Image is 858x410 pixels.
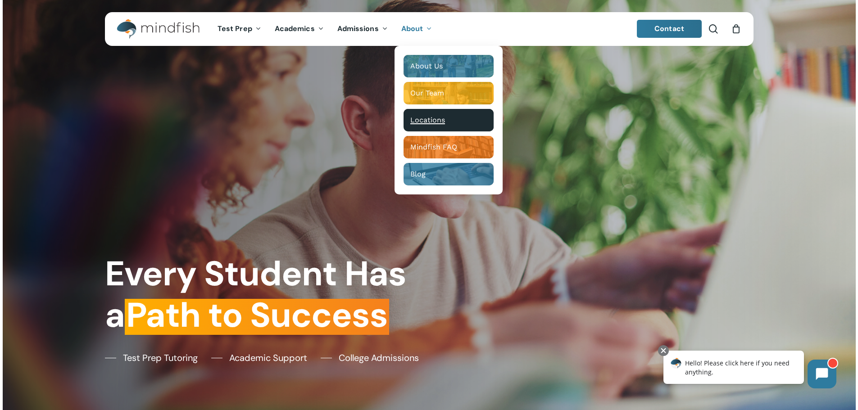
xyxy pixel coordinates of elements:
[105,12,754,46] header: Main Menu
[337,24,379,33] span: Admissions
[410,89,444,97] span: Our Team
[331,25,395,33] a: Admissions
[211,25,268,33] a: Test Prep
[410,116,445,124] span: Locations
[268,25,331,33] a: Academics
[404,55,494,77] a: About Us
[410,62,443,70] span: About Us
[105,351,198,365] a: Test Prep Tutoring
[654,343,845,397] iframe: Chatbot
[395,25,439,33] a: About
[211,351,307,365] a: Academic Support
[321,351,419,365] a: College Admissions
[218,24,252,33] span: Test Prep
[123,351,198,365] span: Test Prep Tutoring
[410,170,426,178] span: Blog
[404,82,494,104] a: Our Team
[731,24,741,34] a: Cart
[404,163,494,185] a: Blog
[637,20,702,38] a: Contact
[105,253,422,336] h1: Every Student Has a
[404,136,494,158] a: Mindfish FAQ
[339,351,419,365] span: College Admissions
[410,143,457,151] span: Mindfish FAQ
[275,24,315,33] span: Academics
[401,24,423,33] span: About
[211,12,439,46] nav: Main Menu
[404,109,494,131] a: Locations
[654,24,684,33] span: Contact
[125,293,389,338] em: Path to Success
[229,351,307,365] span: Academic Support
